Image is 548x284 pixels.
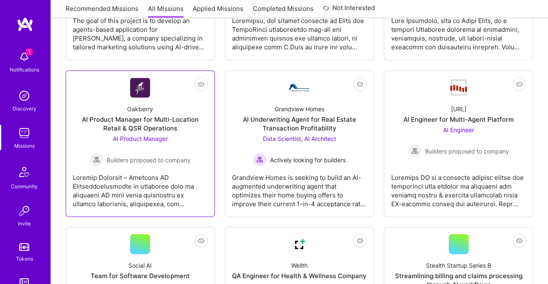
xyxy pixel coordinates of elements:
img: Invite [16,202,33,219]
span: AI Engineer [443,126,474,133]
a: All Missions [148,5,184,18]
div: Wellth [291,261,307,269]
a: Completed Missions [253,5,314,18]
i: icon EyeClosed [516,237,523,244]
div: Loremipsu, dol sitamet consecte ad Elits doe TempoRinci utlaboreetdo mag-ali eni adminimven quisn... [232,10,367,51]
a: Company Logo[URL]AI Engineer for Multi-Agent PlatformAI Engineer Builders proposed to companyBuil... [391,77,526,210]
div: AI Underwriting Agent for Real Estate Transaction Profitability [232,115,367,132]
a: Applied Missions [193,5,243,18]
img: Builders proposed to company [90,153,103,166]
img: Company Logo [289,234,309,254]
img: logo [17,17,33,32]
img: bell [16,49,33,65]
div: QA Engineer for Health & Wellness Company [232,271,367,280]
img: Company Logo [289,84,309,91]
a: Company LogoOakberryAI Product Manager for Multi-Location Retail & QSR OperationsAI Product Manag... [73,77,208,210]
span: AI Product Manager [113,135,168,142]
div: AI Engineer for Multi-Agent Platform [403,115,514,123]
div: Invite [18,219,31,228]
i: icon EyeClosed [357,237,363,244]
i: icon EyeClosed [516,81,523,87]
a: Recommended Missions [66,5,138,18]
div: Team for Software Development [91,271,189,280]
a: Not Interested [323,3,375,18]
i: icon EyeClosed [357,81,363,87]
span: Builders proposed to company [107,155,191,164]
img: Company Logo [449,79,469,96]
img: Community [14,162,34,182]
a: Company LogoGrandview HomesAI Underwriting Agent for Real Estate Transaction ProfitabilityData Sc... [232,77,367,210]
img: teamwork [16,125,33,141]
div: Loremip Dolorsit – Ametcons AD ElitseddoeIusmodte in utlaboree dolo ma aliquaeni AD mini venia qu... [73,166,208,208]
i: icon EyeClosed [198,237,204,244]
span: Actively looking for builders [270,155,345,164]
div: Loremips DO si a consecte adipisc elitse doe temporinci utla etdolor ma aliquaeni adm veniamq nos... [391,166,526,208]
img: Builders proposed to company [408,144,421,157]
img: Actively looking for builders [253,153,266,166]
div: Grandview Homes [274,104,324,113]
div: Notifications [10,65,39,74]
div: Missions [14,141,35,150]
div: [URL] [451,104,466,113]
div: Stealth Startup Series B [426,261,491,269]
div: Social AI [128,261,152,269]
div: Lore Ipsumdolo, sita co Adipi Elits, do e tempori Utlaboree dolorema al enimadmini, veniamquis, n... [391,10,526,51]
div: Oakberry [127,104,153,113]
div: Tokens [16,254,33,263]
img: Company Logo [130,78,150,97]
span: 1 [26,49,33,55]
span: Data Scientist, AI Architect [263,135,336,142]
div: The goal of this project is to develop an agents-based application for [PERSON_NAME], a company s... [73,10,208,51]
div: Discovery [13,104,36,113]
i: icon EyeClosed [198,81,204,87]
div: Community [11,182,38,191]
img: discovery [16,87,33,104]
div: AI Product Manager for Multi-Location Retail & QSR Operations [73,115,208,132]
img: tokens [19,243,29,251]
span: Builders proposed to company [425,146,509,155]
div: Grandview Homes is seeking to build an AI-augmented underwriting agent that optimizes their home ... [232,166,367,208]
